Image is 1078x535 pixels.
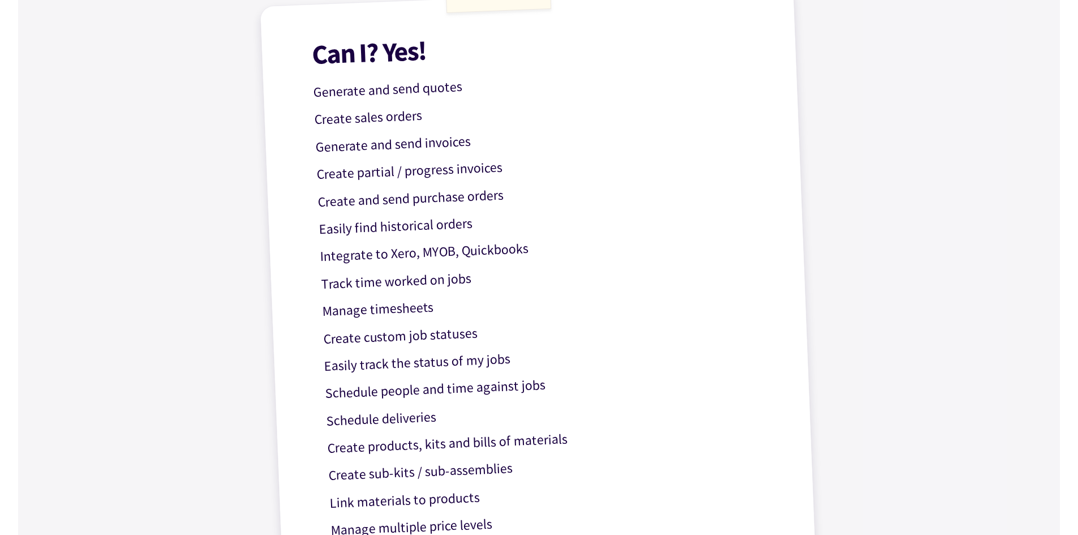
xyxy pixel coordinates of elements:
[323,310,775,350] p: Create custom job statuses
[313,64,765,104] p: Generate and send quotes
[326,392,778,432] p: Schedule deliveries
[324,338,776,378] p: Easily track the status of my jobs
[315,119,767,159] p: Generate and send invoices
[311,23,763,68] h1: Can I? Yes!
[314,91,766,131] p: Create sales orders
[319,228,771,268] p: Integrate to Xero, MYOB, Quickbooks
[317,173,769,213] p: Create and send purchase orders
[320,255,772,295] p: Track time worked on jobs
[884,413,1078,535] iframe: Chat Widget
[327,420,779,460] p: Create products, kits and bills of materials
[316,146,768,186] p: Create partial / progress invoices
[325,365,777,405] p: Schedule people and time against jobs
[318,201,770,241] p: Easily find historical orders
[329,474,781,514] p: Link materials to products
[321,283,774,323] p: Manage timesheets
[328,447,780,487] p: Create sub-kits / sub-assemblies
